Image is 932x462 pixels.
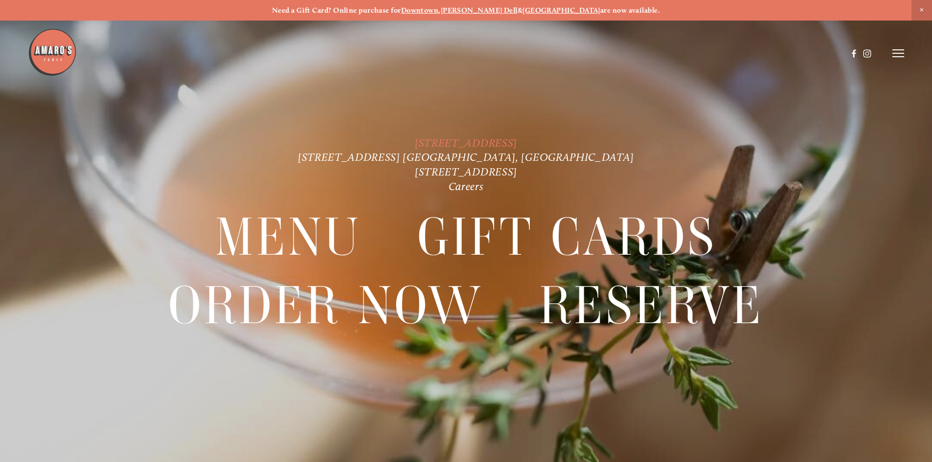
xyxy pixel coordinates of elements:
a: [GEOGRAPHIC_DATA] [523,6,600,15]
a: [STREET_ADDRESS] [GEOGRAPHIC_DATA], [GEOGRAPHIC_DATA] [298,151,634,164]
strong: are now available. [600,6,660,15]
strong: Need a Gift Card? Online purchase for [272,6,401,15]
a: [STREET_ADDRESS] [415,136,517,150]
a: Reserve [539,272,764,339]
a: Order Now [168,272,483,339]
strong: & [518,6,523,15]
strong: , [438,6,440,15]
a: Careers [449,180,484,193]
a: [PERSON_NAME] Dell [441,6,518,15]
a: Gift Cards [417,204,717,271]
img: Amaro's Table [28,28,77,77]
a: Menu [215,204,361,271]
a: [STREET_ADDRESS] [415,165,517,178]
a: Downtown [401,6,439,15]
